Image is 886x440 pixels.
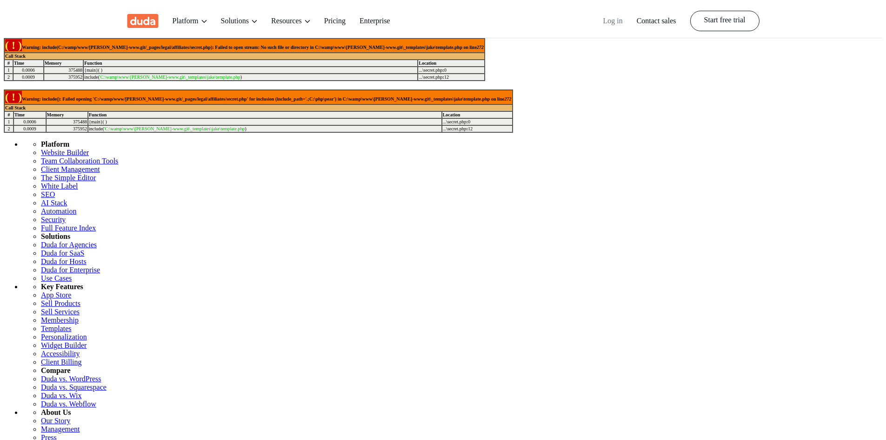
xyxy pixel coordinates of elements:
a: Duda vs. Squarespace [41,383,107,391]
strong: Solutions [41,232,70,240]
a: Resources [271,4,310,38]
a: Pricing [324,4,346,38]
td: 1 [4,67,13,74]
td: 375952 [46,125,88,132]
a: Automation [41,207,76,215]
span: ( ! ) [5,39,22,51]
font: 'C:\wamp\www\[PERSON_NAME]-www.git\_templates\jake\template.php [100,74,240,80]
th: Warning: include(): Failed opening 'C:/wamp/www/[PERSON_NAME]-www.git/_pages/legal/affiliates/sec... [4,90,513,104]
a: Management [41,425,80,433]
span: ( ! ) [5,91,22,103]
b: : [466,126,468,131]
td: 375952 [44,74,83,81]
td: 0.0009 [13,125,46,132]
a: SEO [41,190,55,198]
th: Call Stack [4,104,513,111]
a: Solutions [221,4,257,38]
td: 1 [4,118,13,125]
td: include( ) [83,74,418,81]
th: Function [83,60,418,67]
strong: Key Features [41,283,83,291]
th: Location [442,111,513,118]
a: Accessibility [41,350,80,358]
a: The Simple Editor [41,174,96,182]
a: Start free trial [690,11,759,31]
a: Sell Products [41,299,80,307]
i: 272 [477,45,484,50]
td: 0.0009 [13,74,44,81]
td: {main}( ) [88,118,442,125]
b: : [443,68,444,73]
a: Duda vs. Webflow [41,400,96,408]
td: 375488 [46,118,88,125]
a: App Store [41,291,71,299]
td: {main}( ) [83,67,418,74]
a: Log in [603,4,622,38]
a: Our Story [41,417,71,425]
a: Security [41,216,66,223]
a: Duda vs. WordPress [41,375,101,383]
a: Enterprise [360,4,390,38]
td: 0.0006 [13,67,44,74]
th: Call Stack [4,53,485,60]
a: AI Stack [41,199,67,207]
strong: About Us [41,408,71,416]
th: # [4,60,13,67]
a: Duda for SaaS [41,249,84,257]
b: : [466,119,468,124]
a: Contact sales [637,4,676,38]
strong: Compare [41,366,71,374]
i: 272 [505,96,512,102]
td: include( ) [88,125,442,132]
a: Duda for Enterprise [41,266,100,274]
td: C:\wamp\www\duda-www.git\legal\affiliates\secret.php [418,67,485,74]
a: Website Builder [41,149,89,156]
a: Duda for Agencies [41,241,97,249]
th: Memory [44,60,83,67]
td: C:\wamp\www\duda-www.git\legal\affiliates\secret.php [418,74,485,81]
td: 2 [4,74,13,81]
th: Time [13,60,44,67]
th: Function [88,111,442,118]
a: Platform [173,4,207,38]
a: Membership [41,316,79,324]
a: Full Feature Index [41,224,96,232]
th: Location [418,60,485,67]
th: Warning: include(C:/wamp/www/[PERSON_NAME]-www.git/_pages/legal/affiliates/secret.php): Failed to... [4,38,485,53]
a: Templates [41,325,72,332]
font: 'C:\wamp\www\[PERSON_NAME]-www.git\_templates\jake\template.php [104,126,245,131]
a: Duda for Hosts [41,257,87,265]
th: Time [13,111,46,118]
td: 2 [4,125,13,132]
th: Memory [46,111,88,118]
b: : [443,74,444,80]
td: C:\wamp\www\duda-www.git\legal\affiliates\secret.php [442,125,513,132]
td: 0.0006 [13,118,46,125]
a: Use Cases [41,274,72,282]
a: Client Billing [41,358,82,366]
th: # [4,111,13,118]
a: Client Management [41,165,100,173]
a: Personalization [41,333,87,341]
a: Duda vs. Wix [41,392,82,399]
td: 375488 [44,67,83,74]
a: Team Collaboration Tools [41,157,118,165]
a: Widget Builder [41,341,87,349]
a: Sell Services [41,308,80,316]
td: C:\wamp\www\duda-www.git\legal\affiliates\secret.php [442,118,513,125]
strong: Platform [41,140,69,148]
a: White Label [41,182,78,190]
